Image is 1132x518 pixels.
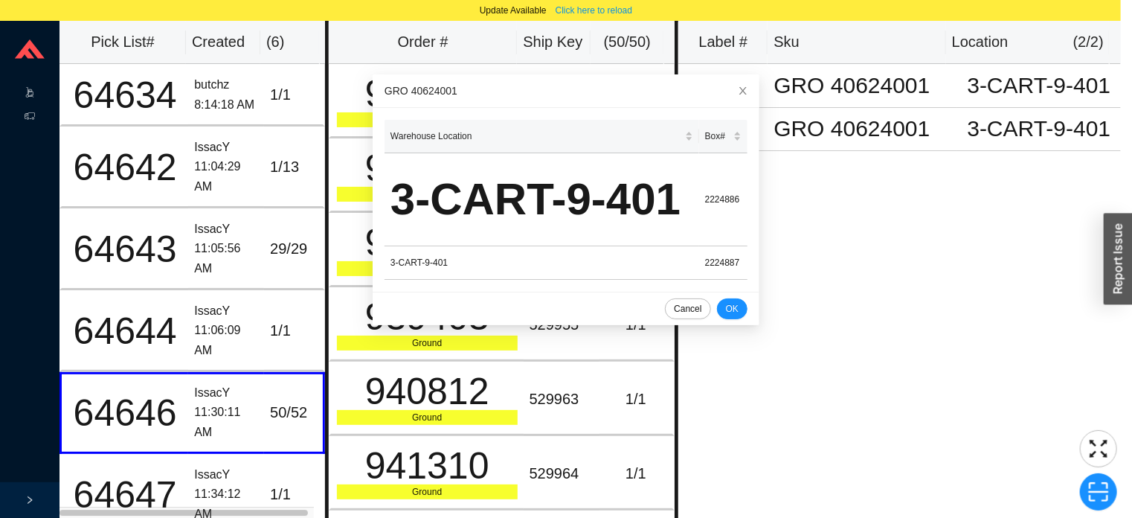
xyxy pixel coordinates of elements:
div: 940812 [337,373,518,410]
button: OK [717,298,747,319]
div: ( 50 / 50 ) [596,30,658,54]
div: 3-CART-9-401 [390,162,693,237]
span: OK [726,301,739,316]
div: Ground [337,187,518,202]
span: close [738,86,748,96]
div: 1 / 1 [270,319,317,343]
span: Box# [705,129,730,144]
div: Location [952,30,1009,54]
div: 529964 [530,461,594,486]
div: ( 6 ) [266,30,314,54]
div: 64647 [68,476,182,514]
div: IssacY [194,220,258,240]
div: butchz [194,75,258,95]
div: 939403 [337,298,518,336]
span: Warehouse Location [390,129,682,144]
div: 1 / 1 [270,83,317,107]
div: 29 / 29 [270,237,317,261]
span: right [25,496,34,505]
div: 3-CART-9-401 [963,118,1115,140]
div: ( 2 / 2 ) [1073,30,1104,54]
div: IssacY [194,138,258,158]
th: Pick List# [60,21,186,64]
div: Ground [337,112,518,127]
span: scan [1081,481,1116,503]
div: GRO 40624001 [774,118,951,140]
div: Ground [337,261,518,276]
th: Warehouse Location sortable [385,120,699,153]
div: 1 / 1 [605,387,667,412]
div: 11:06:09 AM [194,321,258,360]
div: 1 / 1 [605,461,667,486]
div: 64634 [68,77,182,114]
div: 64646 [68,394,182,432]
span: fullscreen [1081,438,1116,460]
th: Label # [678,21,768,64]
th: Box# sortable [699,120,747,153]
div: GRO 40624001 [774,74,951,97]
div: IssacY [194,465,258,485]
div: IssacY [194,383,258,403]
div: 1740359 [684,73,762,97]
th: Sku [768,21,946,64]
button: Cancel [665,298,710,319]
th: Created [186,21,260,64]
div: 1 / 1 [270,482,317,507]
div: GRO 40624001 [385,83,747,99]
th: Order # [329,21,518,64]
div: 50 / 52 [270,400,317,425]
div: 529963 [530,387,594,412]
span: Click here to reload [556,3,632,18]
td: 2224887 [699,246,747,280]
div: 11:05:56 AM [194,239,258,278]
th: Ship Key [517,21,591,64]
div: 64644 [68,313,182,350]
div: 64643 [68,231,182,268]
div: 940467 [337,224,518,261]
div: Ground [337,336,518,351]
div: IssacY [194,301,258,322]
div: 64642 [68,149,182,186]
div: 935285 [337,150,518,187]
div: 1 / 13 [270,155,317,179]
div: 8:14:18 AM [194,95,258,115]
span: Cancel [674,301,701,316]
div: Ground [337,410,518,425]
div: 941310 [337,447,518,485]
td: 2224886 [699,153,747,246]
div: 11:04:29 AM [194,157,258,196]
div: Ground [337,485,518,499]
div: 942375 [337,75,518,112]
div: 11:30:11 AM [194,403,258,442]
button: Close [727,74,759,107]
div: 3-CART-9-401 [390,255,693,270]
div: 3-CART-9-401 [963,74,1115,97]
button: scan [1080,473,1117,511]
button: fullscreen [1080,430,1117,467]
